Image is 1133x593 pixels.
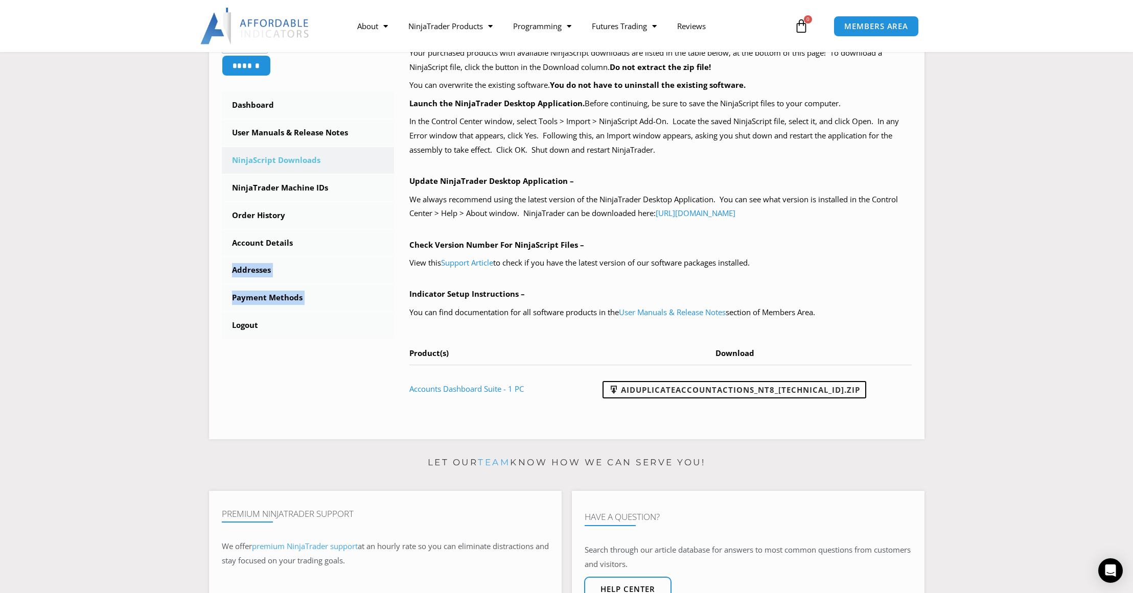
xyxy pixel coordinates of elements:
div: Open Intercom Messenger [1098,558,1123,583]
a: NinjaTrader Machine IDs [222,175,395,201]
a: User Manuals & Release Notes [222,120,395,146]
h4: Premium NinjaTrader Support [222,509,549,519]
span: at an hourly rate so you can eliminate distractions and stay focused on your trading goals. [222,541,549,565]
span: 0 [804,15,812,23]
a: Payment Methods [222,284,395,311]
a: AIDuplicateAccountActions_NT8_[TECHNICAL_ID].zip [603,381,866,398]
a: team [478,457,510,467]
b: Check Version Number For NinjaScript Files – [409,240,584,250]
b: Launch the NinjaTrader Desktop Application. [409,98,585,108]
a: 0 [779,11,824,41]
a: Reviews [667,14,716,38]
span: Download [715,348,754,358]
p: You can overwrite the existing software. [409,78,912,92]
a: Programming [503,14,582,38]
span: We offer [222,541,252,551]
b: Update NinjaTrader Desktop Application – [409,176,574,186]
a: MEMBERS AREA [834,16,919,37]
a: Addresses [222,257,395,283]
p: Let our know how we can serve you! [209,455,924,471]
a: User Manuals & Release Notes [619,307,726,317]
span: Product(s) [409,348,449,358]
a: premium NinjaTrader support [252,541,358,551]
a: Accounts Dashboard Suite - 1 PC [409,384,524,394]
b: You do not have to uninstall the existing software. [550,80,746,90]
p: Search through our article database for answers to most common questions from customers and visit... [585,543,912,572]
p: View this to check if you have the latest version of our software packages installed. [409,256,912,270]
a: Account Details [222,230,395,256]
a: About [347,14,398,38]
b: Indicator Setup Instructions – [409,289,525,299]
a: NinjaScript Downloads [222,147,395,174]
a: Order History [222,202,395,229]
p: We always recommend using the latest version of the NinjaTrader Desktop Application. You can see ... [409,193,912,221]
p: Before continuing, be sure to save the NinjaScript files to your computer. [409,97,912,111]
b: Do not extract the zip file! [610,62,711,72]
span: MEMBERS AREA [844,22,908,30]
nav: Menu [347,14,792,38]
span: Help center [600,585,655,593]
h4: Have A Question? [585,512,912,522]
a: NinjaTrader Products [398,14,503,38]
a: [URL][DOMAIN_NAME] [656,208,735,218]
p: In the Control Center window, select Tools > Import > NinjaScript Add-On. Locate the saved NinjaS... [409,114,912,157]
a: Support Article [441,257,493,268]
p: Your purchased products with available NinjaScript downloads are listed in the table below, at th... [409,46,912,75]
nav: Account pages [222,92,395,339]
a: Logout [222,312,395,339]
a: Futures Trading [582,14,667,38]
a: Dashboard [222,92,395,118]
img: LogoAI | Affordable Indicators – NinjaTrader [200,8,310,44]
p: You can find documentation for all software products in the section of Members Area. [409,305,912,320]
